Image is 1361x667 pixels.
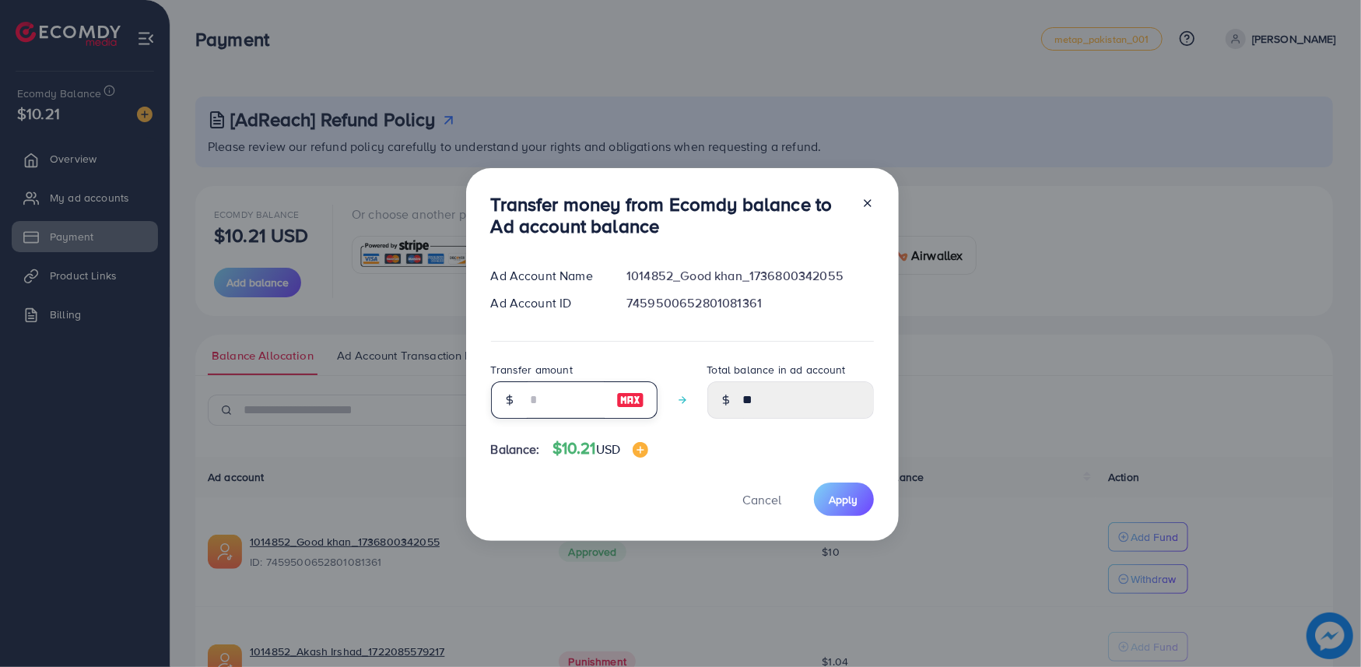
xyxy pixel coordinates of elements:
[743,491,782,508] span: Cancel
[491,441,540,458] span: Balance:
[614,294,886,312] div: 7459500652801081361
[616,391,644,409] img: image
[830,492,858,507] span: Apply
[479,267,615,285] div: Ad Account Name
[552,439,648,458] h4: $10.21
[614,267,886,285] div: 1014852_Good khan_1736800342055
[596,441,620,458] span: USD
[491,362,573,377] label: Transfer amount
[633,442,648,458] img: image
[724,483,802,516] button: Cancel
[814,483,874,516] button: Apply
[491,193,849,238] h3: Transfer money from Ecomdy balance to Ad account balance
[479,294,615,312] div: Ad Account ID
[707,362,846,377] label: Total balance in ad account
